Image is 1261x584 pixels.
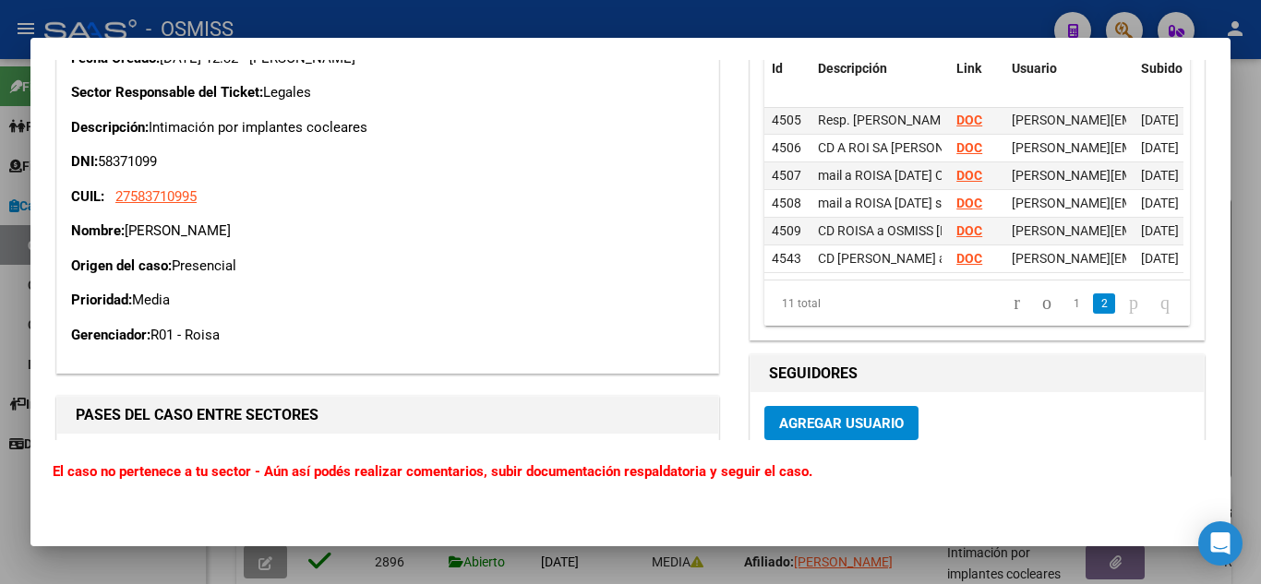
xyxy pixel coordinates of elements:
[818,140,1030,155] span: CD A ROI SA [PERSON_NAME] [DATE]
[1141,251,1179,266] span: [DATE]
[1093,293,1115,314] a: 2
[772,168,801,183] span: 4507
[71,50,160,66] strong: Fecha Creado:
[764,280,847,327] div: 11 total
[71,220,704,242] p: [PERSON_NAME]
[1065,293,1087,314] a: 1
[71,257,172,274] strong: Origen del caso:
[772,251,801,266] span: 4543
[772,196,801,210] span: 4508
[53,463,812,480] b: El caso no pertenece a tu sector - Aún así podés realizar comentarios, subir documentación respal...
[818,196,1012,210] span: mail a ROISA [DATE] sin respuesta
[1121,293,1147,314] a: go to next page
[818,61,887,76] span: Descripción
[71,292,132,308] strong: Prioridad:
[1198,521,1243,566] div: Open Intercom Messenger
[811,49,949,89] datatable-header-cell: Descripción
[764,49,811,89] datatable-header-cell: Id
[71,84,263,101] strong: Sector Responsable del Ticket:
[818,113,1078,127] span: Resp. [PERSON_NAME] a ROISA x mail [DATE]
[71,188,104,205] strong: CUIL:
[818,168,1064,183] span: mail a ROISA [DATE] OSMISS -sin respuesta
[818,223,974,238] span: CD ROISA a OSMISS [DATE]
[956,223,982,238] a: DOC
[71,325,704,346] p: R01 - Roisa
[1090,288,1118,319] li: page 2
[949,49,1004,89] datatable-header-cell: Link
[956,196,982,210] a: DOC
[1004,49,1134,89] datatable-header-cell: Usuario
[1063,288,1090,319] li: page 1
[71,151,704,173] p: 58371099
[71,327,150,343] strong: Gerenciador:
[818,251,1075,266] span: CD [PERSON_NAME] a ROISA 2° [DATE] copia
[772,113,801,127] span: 4505
[71,117,704,138] p: Intimación por implantes cocleares
[1141,223,1179,238] span: [DATE]
[71,256,704,277] p: Presencial
[1141,113,1179,127] span: [DATE]
[132,292,170,308] span: Media
[1034,293,1060,314] a: go to previous page
[772,140,801,155] span: 4506
[1152,293,1178,314] a: go to last page
[76,404,700,426] h1: PASES DEL CASO ENTRE SECTORES
[71,222,125,239] strong: Nombre:
[1141,61,1183,76] span: Subido
[71,119,149,136] strong: Descripción:
[769,363,1185,385] h1: SEGUIDORES
[115,188,197,205] span: 27583710995
[1012,61,1057,76] span: Usuario
[71,153,98,170] strong: DNI:
[764,406,919,440] button: Agregar Usuario
[1141,140,1179,155] span: [DATE]
[1141,196,1179,210] span: [DATE]
[956,251,982,266] a: DOC
[772,223,801,238] span: 4509
[1141,168,1179,183] span: [DATE]
[71,82,704,103] p: Legales
[779,415,904,432] span: Agregar Usuario
[1005,293,1028,314] a: go to first page
[1134,49,1226,89] datatable-header-cell: Subido
[956,113,982,127] a: DOC
[956,168,982,183] a: DOC
[772,61,783,76] span: Id
[956,140,982,155] a: DOC
[956,61,981,76] span: Link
